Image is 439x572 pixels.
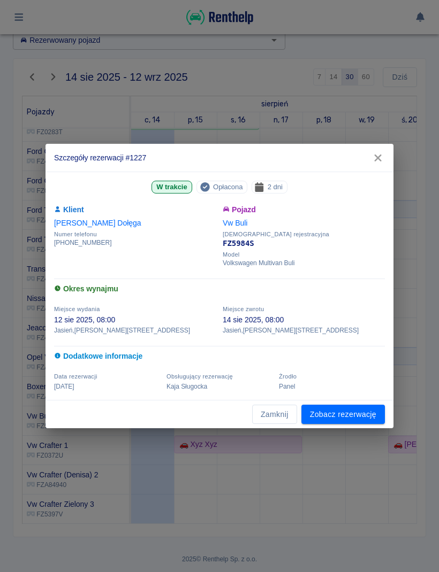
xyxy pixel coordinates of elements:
[166,373,233,380] span: Obsługujący rezerwację
[223,314,385,326] p: 14 sie 2025, 08:00
[54,283,385,295] h6: Okres wynajmu
[54,204,216,215] h6: Klient
[54,314,216,326] p: 12 sie 2025, 08:00
[209,181,247,192] span: Opłacona
[54,231,216,238] span: Numer telefonu
[54,219,141,227] a: [PERSON_NAME] Dołęga
[54,351,385,362] h6: Dodatkowe informacje
[166,382,273,391] p: Kaja Sługocka
[223,251,385,258] span: Model
[263,181,287,192] span: 2 dni
[223,238,385,249] p: FZ5984S
[223,258,385,268] p: Volkswagen Multivan Buli
[152,181,191,192] span: W trakcie
[252,405,297,424] button: Zamknij
[223,306,264,312] span: Miejsce zwrotu
[223,231,385,238] span: [DEMOGRAPHIC_DATA] rejestracyjna
[223,326,385,335] p: Jasień , [PERSON_NAME][STREET_ADDRESS]
[54,326,216,335] p: Jasień , [PERSON_NAME][STREET_ADDRESS]
[54,373,97,380] span: Data rezerwacji
[54,382,160,391] p: [DATE]
[279,373,297,380] span: Żrodło
[54,238,216,248] p: [PHONE_NUMBER]
[54,306,100,312] span: Miejsce wydania
[223,219,247,227] a: Vw Buli
[223,204,385,215] h6: Pojazd
[279,382,385,391] p: Panel
[301,405,385,424] a: Zobacz rezerwację
[46,144,393,172] h2: Szczegóły rezerwacji #1227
